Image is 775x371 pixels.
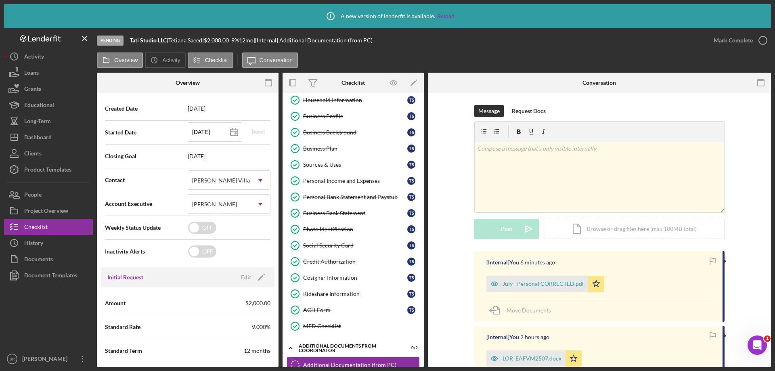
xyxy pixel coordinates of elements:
[303,178,407,184] div: Personal Income and Expenses
[4,235,93,251] button: History
[486,334,519,340] div: [Internal] You
[4,187,93,203] button: People
[105,247,188,256] span: Inactivity Alerts
[145,52,185,68] button: Activity
[260,57,293,63] label: Conversation
[287,108,420,124] a: Business ProfileTS
[303,323,419,329] div: MED Checklist
[24,161,71,180] div: Product Templates
[287,173,420,189] a: Personal Income and ExpensesTS
[287,221,420,237] a: Photo IdentificationTS
[105,224,188,232] span: Weekly Status Update
[4,219,93,235] button: Checklist
[252,323,270,331] span: 9.000%
[251,126,265,138] div: Reset
[9,357,15,361] text: SR
[24,65,39,83] div: Loans
[107,273,143,281] h3: Initial Request
[407,209,415,217] div: T S
[4,48,93,65] a: Activity
[236,271,268,283] button: Edit
[303,113,407,119] div: Business Profile
[253,37,373,44] div: | [Internal] Additional Documentation (from PC)
[4,81,93,97] button: Grants
[168,37,204,44] div: Tetiana Saeed |
[244,347,270,355] div: 12 months
[24,97,54,115] div: Educational
[303,194,407,200] div: Personal Bank Statement and Paystub
[287,302,420,318] a: ACH FormTS
[407,193,415,201] div: T S
[4,161,93,178] button: Product Templates
[303,307,407,313] div: ACH Form
[4,251,93,267] a: Documents
[105,176,188,184] span: Contact
[4,351,93,367] button: SR[PERSON_NAME]
[287,157,420,173] a: Sources & UsesTS
[520,259,555,266] time: 2025-08-13 16:03
[486,276,604,292] button: July - Personal CORRECTED.pdf
[478,105,500,117] div: Message
[97,36,124,46] div: Pending
[24,267,77,285] div: Document Templates
[303,145,407,152] div: Business Plan
[287,124,420,140] a: Business BackgroundTS
[303,97,407,103] div: Household Information
[714,32,753,48] div: Mark Complete
[4,97,93,113] button: Educational
[407,258,415,266] div: T S
[520,334,549,340] time: 2025-08-13 13:05
[507,307,551,314] span: Move Documents
[4,145,93,161] button: Clients
[241,271,251,283] div: Edit
[188,105,270,112] span: [DATE]
[407,306,415,314] div: T S
[403,346,418,350] div: 0 / 2
[97,52,143,68] button: Overview
[246,126,270,138] button: Reset
[486,259,519,266] div: [Internal] You
[287,92,420,108] a: Household InformationTS
[105,105,188,113] span: Created Date
[582,80,616,86] div: Conversation
[287,318,420,334] a: MED Checklist
[204,37,231,44] div: $2,000.00
[512,105,546,117] div: Request Docs
[24,187,42,205] div: People
[341,80,365,86] div: Checklist
[4,267,93,283] button: Document Templates
[764,335,771,342] span: 1
[407,112,415,120] div: T S
[24,145,42,163] div: Clients
[130,37,168,44] div: |
[407,274,415,282] div: T S
[748,335,767,355] iframe: Intercom live chat
[486,300,559,321] button: Move Documents
[105,347,142,355] span: Standard Term
[287,286,420,302] a: Rideshare InformationTS
[24,129,52,147] div: Dashboard
[24,251,53,269] div: Documents
[474,219,539,239] button: Post
[188,52,233,68] button: Checklist
[407,128,415,136] div: T S
[407,161,415,169] div: T S
[4,203,93,219] button: Project Overview
[4,113,93,129] button: Long-Term
[486,350,582,367] button: LOR_EAFVM2507.docx
[287,254,420,270] a: Credit AuthorizationTS
[4,65,93,81] button: Loans
[407,241,415,249] div: T S
[303,242,407,249] div: Social Security Card
[287,189,420,205] a: Personal Bank Statement and PaystubTS
[407,145,415,153] div: T S
[407,290,415,298] div: T S
[706,32,771,48] button: Mark Complete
